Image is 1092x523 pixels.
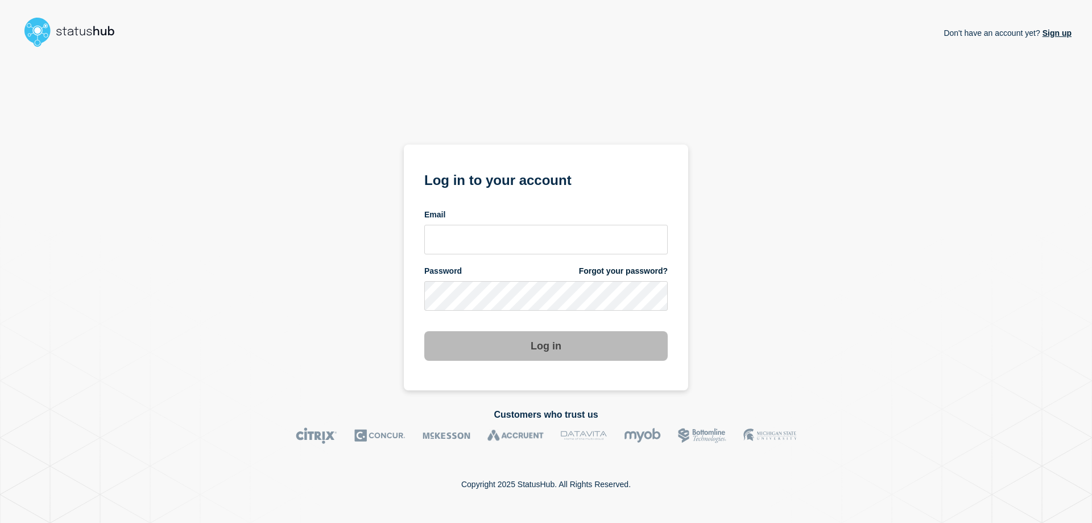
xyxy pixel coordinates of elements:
h1: Log in to your account [424,168,668,190]
button: Log in [424,331,668,361]
img: MSU logo [743,427,796,444]
img: myob logo [624,427,661,444]
h2: Customers who trust us [20,410,1072,420]
p: Don't have an account yet? [944,19,1072,47]
img: Citrix logo [296,427,337,444]
img: Concur logo [354,427,406,444]
img: McKesson logo [423,427,470,444]
span: Password [424,266,462,277]
img: Bottomline logo [678,427,726,444]
a: Sign up [1040,28,1072,38]
img: StatusHub logo [20,14,129,50]
span: Email [424,209,445,220]
a: Forgot your password? [579,266,668,277]
img: DataVita logo [561,427,607,444]
input: password input [424,281,668,311]
p: Copyright 2025 StatusHub. All Rights Reserved. [461,480,631,489]
img: Accruent logo [487,427,544,444]
input: email input [424,225,668,254]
